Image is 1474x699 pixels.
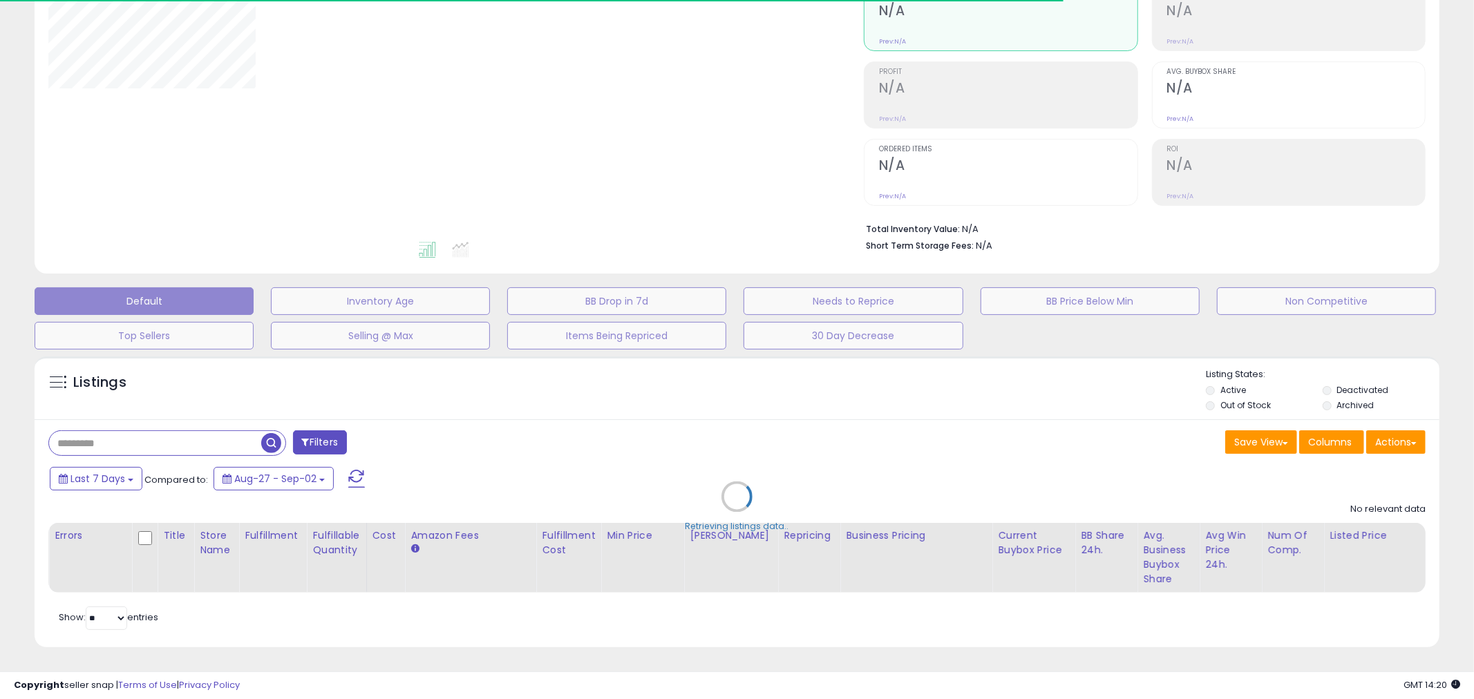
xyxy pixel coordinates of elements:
strong: Copyright [14,678,64,691]
b: Total Inventory Value: [866,223,960,235]
button: Items Being Repriced [507,322,726,349]
a: Privacy Policy [179,678,240,691]
span: ROI [1167,146,1425,153]
button: Needs to Reprice [744,287,963,315]
button: BB Drop in 7d [507,287,726,315]
h2: N/A [1167,157,1425,176]
small: Prev: N/A [879,115,906,123]
h2: N/A [879,157,1137,176]
h2: N/A [879,80,1137,99]
button: Default [35,287,254,315]
span: N/A [976,239,992,252]
a: Terms of Use [118,678,177,691]
button: BB Price Below Min [981,287,1200,315]
small: Prev: N/A [1167,115,1194,123]
span: Profit [879,68,1137,76]
button: Inventory Age [271,287,490,315]
div: seller snap | | [14,679,240,692]
button: Top Sellers [35,322,254,349]
small: Prev: N/A [879,37,906,46]
button: Non Competitive [1217,287,1436,315]
li: N/A [866,220,1415,236]
button: 30 Day Decrease [744,322,963,349]
b: Short Term Storage Fees: [866,240,974,251]
span: Avg. Buybox Share [1167,68,1425,76]
h2: N/A [879,3,1137,21]
small: Prev: N/A [1167,37,1194,46]
h2: N/A [1167,80,1425,99]
button: Selling @ Max [271,322,490,349]
small: Prev: N/A [1167,192,1194,200]
small: Prev: N/A [879,192,906,200]
div: Retrieving listings data.. [686,521,789,533]
span: Ordered Items [879,146,1137,153]
h2: N/A [1167,3,1425,21]
span: 2025-09-10 14:20 GMT [1404,678,1460,691]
